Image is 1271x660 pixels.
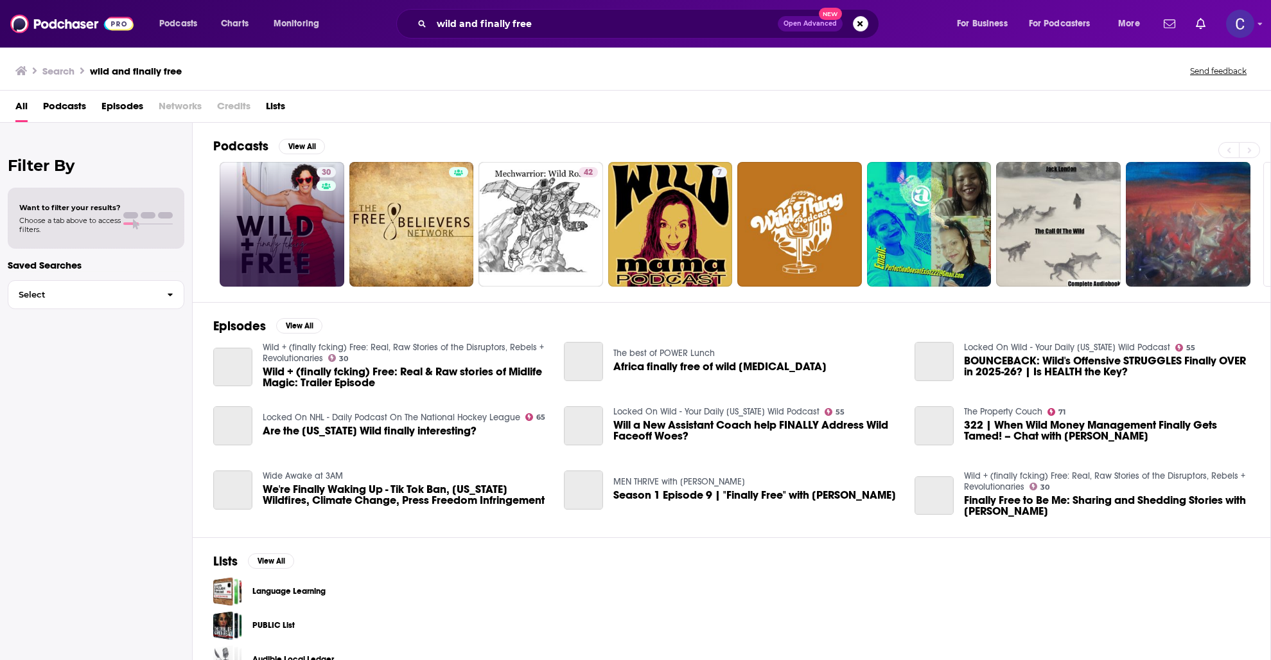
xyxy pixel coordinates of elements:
[159,96,202,122] span: Networks
[263,425,477,436] span: Are the [US_STATE] Wild finally interesting?
[478,162,603,287] a: 42
[613,361,827,372] a: Africa finally free of wild poliovirus
[915,476,954,515] a: Finally Free to Be Me: Sharing and Shedding Stories with Krissy Holloway
[613,490,896,501] span: Season 1 Episode 9 | "Finally Free" with [PERSON_NAME]
[432,13,778,34] input: Search podcasts, credits, & more...
[101,96,143,122] a: Episodes
[613,406,820,417] a: Locked On Wild - Your Daily Minnesota Wild Podcast
[263,342,544,364] a: Wild + (finally fcking) Free: Real, Raw Stories of the Disruptors, Rebels + Revolutionaries
[1226,10,1254,38] img: User Profile
[579,167,598,177] a: 42
[248,553,294,569] button: View All
[252,584,326,598] a: Language Learning
[613,361,827,372] span: Africa finally free of wild [MEDICAL_DATA]
[213,553,294,569] a: ListsView All
[1226,10,1254,38] span: Logged in as publicityxxtina
[8,290,157,299] span: Select
[43,96,86,122] a: Podcasts
[1186,345,1195,351] span: 55
[21,33,31,44] img: website_grey.svg
[266,96,285,122] a: Lists
[564,470,603,510] a: Season 1 Episode 9 | "Finally Free" with Mack Wilds
[263,425,477,436] a: Are the Minnesota Wild finally interesting?
[15,96,28,122] a: All
[608,162,733,287] a: 7
[1040,485,1049,490] span: 30
[536,415,545,420] span: 65
[339,356,348,362] span: 30
[213,318,322,334] a: EpisodesView All
[778,16,843,31] button: Open AdvancedNew
[964,420,1250,441] a: 322 | When Wild Money Management Finally Gets Tamed! – Chat with Kellie
[613,476,745,487] a: MEN THRIVE with Jeff Johnson
[964,355,1250,377] span: BOUNCEBACK: Wild's Offensive STRUGGLES Finally OVER in 2025-26? | Is HEALTH the Key?
[712,167,727,177] a: 7
[10,12,134,36] img: Podchaser - Follow, Share and Rate Podcasts
[322,166,331,179] span: 30
[1030,483,1050,490] a: 30
[213,13,256,34] a: Charts
[1047,408,1066,416] a: 71
[717,166,722,179] span: 7
[1058,409,1065,415] span: 71
[1175,344,1196,352] a: 55
[915,342,954,381] a: BOUNCEBACK: Wild's Offensive STRUGGLES Finally OVER in 2025-26? | Is HEALTH the Key?
[263,484,548,506] a: We're Finally Waking Up - Tik Tok Ban, California Wildfires, Climate Change, Press Freedom Infrin...
[19,216,121,234] span: Choose a tab above to access filters.
[1118,15,1140,33] span: More
[19,203,121,212] span: Want to filter your results?
[964,342,1170,353] a: Locked On Wild - Your Daily Minnesota Wild Podcast
[825,408,845,416] a: 55
[21,21,31,31] img: logo_orange.svg
[150,13,214,34] button: open menu
[213,318,266,334] h2: Episodes
[128,75,138,85] img: tab_keywords_by_traffic_grey.svg
[915,406,954,445] a: 322 | When Wild Money Management Finally Gets Tamed! – Chat with Kellie
[252,618,295,632] a: PUBLIC List
[142,76,216,84] div: Keywords by Traffic
[8,280,184,309] button: Select
[8,156,184,175] h2: Filter By
[525,413,546,421] a: 65
[265,13,336,34] button: open menu
[276,318,322,334] button: View All
[613,420,899,441] a: Will a New Assistant Coach help FINALLY Address Wild Faceoff Woes?
[584,166,593,179] span: 42
[408,9,891,39] div: Search podcasts, credits, & more...
[213,348,252,387] a: Wild + (finally fcking) Free: Real & Raw stories of Midlife Magic: Trailer Episode
[90,65,182,77] h3: wild and finally free
[42,65,75,77] h3: Search
[964,420,1250,441] span: 322 | When Wild Money Management Finally Gets Tamed! – Chat with [PERSON_NAME]
[1226,10,1254,38] button: Show profile menu
[964,495,1250,517] span: Finally Free to Be Me: Sharing and Shedding Stories with [PERSON_NAME]
[836,409,845,415] span: 55
[279,139,325,154] button: View All
[213,577,242,606] a: Language Learning
[213,406,252,445] a: Are the Minnesota Wild finally interesting?
[948,13,1024,34] button: open menu
[213,138,325,154] a: PodcastsView All
[217,96,250,122] span: Credits
[263,412,520,423] a: Locked On NHL - Daily Podcast On The National Hockey League
[263,366,548,388] a: Wild + (finally fcking) Free: Real & Raw stories of Midlife Magic: Trailer Episode
[263,470,343,481] a: Wide Awake at 3AM
[957,15,1008,33] span: For Business
[1021,13,1109,34] button: open menu
[35,75,45,85] img: tab_domain_overview_orange.svg
[213,470,252,510] a: We're Finally Waking Up - Tik Tok Ban, California Wildfires, Climate Change, Press Freedom Infrin...
[1191,13,1211,35] a: Show notifications dropdown
[1159,13,1180,35] a: Show notifications dropdown
[964,470,1245,492] a: Wild + (finally fcking) Free: Real, Raw Stories of the Disruptors, Rebels + Revolutionaries
[159,15,197,33] span: Podcasts
[784,21,837,27] span: Open Advanced
[1109,13,1156,34] button: open menu
[613,490,896,501] a: Season 1 Episode 9 | "Finally Free" with Mack Wilds
[328,354,349,362] a: 30
[8,259,184,271] p: Saved Searches
[263,484,548,506] span: We're Finally Waking Up - Tik Tok Ban, [US_STATE] Wildfires, Climate Change, Press Freedom Infrin...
